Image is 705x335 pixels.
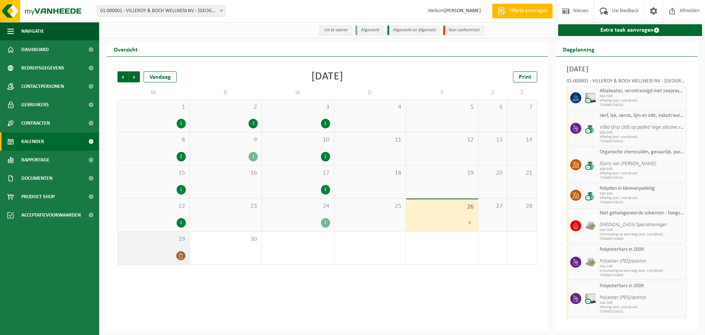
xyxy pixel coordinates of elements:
[600,88,685,94] span: Afvalwater, verontreinigd met zeepresten
[507,7,549,15] span: Offerte aanvragen
[556,42,602,56] h2: Dagplanning
[600,113,685,119] span: Verf, lak, vernis, lijm en inkt, industrieel in kleinverpakking
[122,136,186,144] span: 8
[600,196,685,200] span: Afhaling (excl. voorrijkost)
[21,188,55,206] span: Product Shop
[321,119,330,128] div: 1
[21,114,50,132] span: Contracten
[600,131,685,135] span: KGA Colli
[249,152,258,161] div: 1
[21,206,81,224] span: Acceptatievoorwaarden
[194,103,258,111] span: 2
[600,301,685,305] span: KGA Colli
[600,232,685,237] span: Omwisseling op aanvraag (excl. voorrijkost)
[600,305,685,310] span: Afhaling (excl. voorrijkost)
[265,136,330,144] span: 10
[249,119,258,128] div: 2
[21,59,64,77] span: Bedrijfsgegevens
[97,6,225,16] span: 01-000001 - VILLEROY & BOCH WELLNESS NV - ROESELARE
[334,86,406,99] td: D
[265,103,330,111] span: 3
[585,190,596,201] img: PB-OT-0200-CU
[21,40,49,59] span: Dashboard
[585,220,596,231] img: LP-PA-00000-WDN-11
[600,237,685,241] span: T250002718850
[177,218,186,228] div: 1
[600,94,685,99] span: KGA Colli
[265,202,330,210] span: 24
[410,203,474,211] span: 26
[600,259,646,264] i: Polyester (PES)/aceton
[600,171,685,176] span: Afhaling (excl. voorrijkost)
[406,86,478,99] td: V
[21,22,44,40] span: Navigatie
[482,103,504,111] span: 6
[265,169,330,177] span: 17
[194,136,258,144] span: 9
[355,25,384,35] li: Afgewerkt
[600,149,685,155] span: Organische chemicaliën, gevaarlijk, pasteus
[585,159,596,170] img: PB-OT-0200-CU
[600,103,685,107] span: T250002728151
[410,136,474,144] span: 12
[600,295,646,300] i: Polyester (PES)/aceton
[585,257,596,268] img: LP-PA-00000-WDN-11
[97,6,225,17] span: 01-000001 - VILLEROY & BOCH WELLNESS NV - ROESELARE
[21,77,64,96] span: Contactpersonen
[600,264,685,269] span: KGA Colli
[600,247,685,253] span: Polyesterhars in 200lt
[122,169,186,177] span: 15
[513,71,537,82] a: Print
[585,293,596,304] img: PB-IC-CU
[600,161,656,167] i: Slurry van [PERSON_NAME]
[321,218,330,228] div: 1
[585,92,596,103] img: PB-IC-CU
[600,186,685,192] span: Polyolen in kleinverpakking
[321,152,330,161] div: 1
[262,86,334,99] td: W
[117,71,129,82] span: Vorige
[117,86,190,99] td: M
[511,103,533,111] span: 7
[338,103,402,111] span: 4
[21,151,50,169] span: Rapportage
[21,169,53,188] span: Documenten
[511,136,533,144] span: 14
[600,269,685,273] span: Omwisseling op aanvraag (excl. voorrijkost)
[465,218,474,228] div: 8
[129,71,140,82] span: Volgende
[600,222,667,228] i: [MEDICAL_DATA] Spezialreiniger
[600,135,685,139] span: Afhaling (excl. voorrijkost)
[600,228,685,232] span: KGA Colli
[321,185,330,195] div: 2
[338,169,402,177] span: 18
[600,310,685,314] span: T250002728151
[600,200,685,205] span: T250002728151
[511,202,533,210] span: 28
[600,99,685,103] span: Afhaling (excl. voorrijkost)
[507,86,537,99] td: Z
[600,210,685,216] span: Niet gehalogeneerde solventen - hoogcalorisch in kleinverpakking
[177,119,186,128] div: 1
[492,4,553,18] a: Offerte aanvragen
[122,103,186,111] span: 1
[600,273,685,278] span: T250002718850
[194,235,258,243] span: 30
[122,235,186,243] span: 29
[190,86,262,99] td: D
[558,24,702,36] a: Extra taak aanvragen
[478,86,508,99] td: Z
[144,71,177,82] div: Vandaag
[177,152,186,161] div: 2
[410,169,474,177] span: 19
[519,74,531,80] span: Print
[482,169,504,177] span: 20
[387,25,440,35] li: Afgewerkt en afgemeld
[319,25,352,35] li: Uit te voeren
[21,96,49,114] span: Gebruikers
[194,202,258,210] span: 23
[122,202,186,210] span: 22
[600,283,685,289] span: Polyesterhars in 200lt
[482,136,504,144] span: 13
[194,169,258,177] span: 16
